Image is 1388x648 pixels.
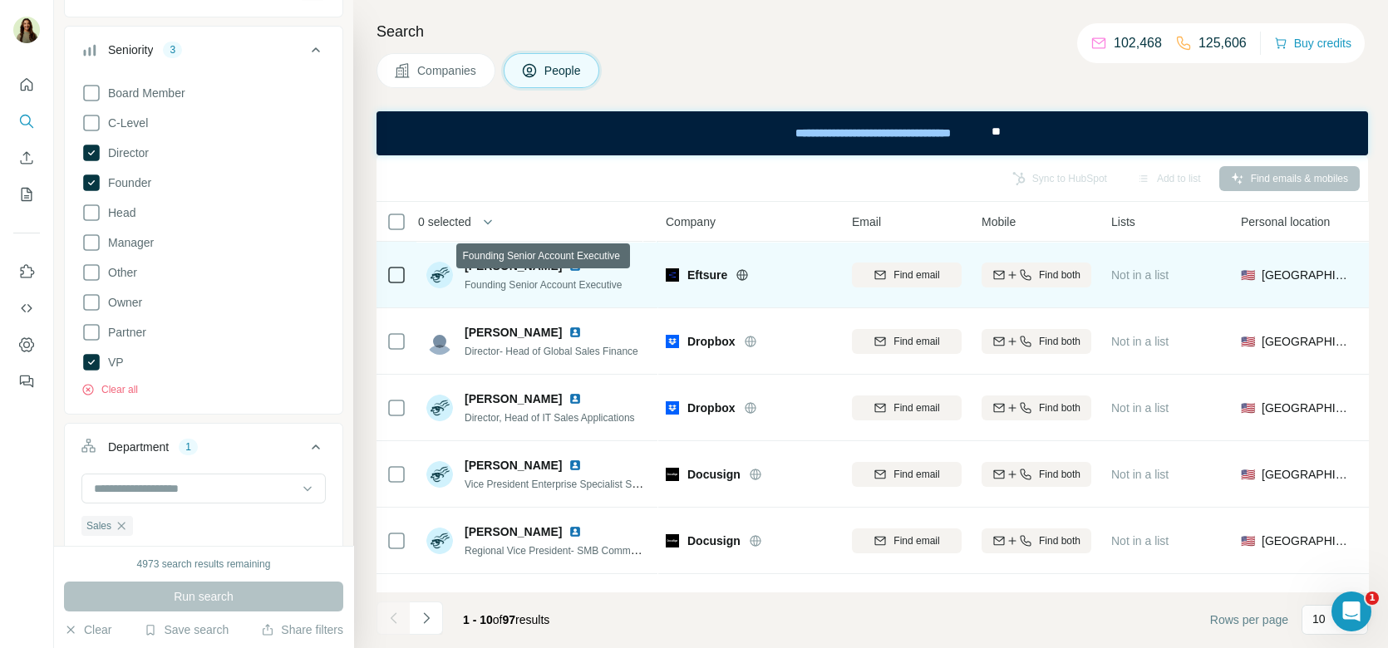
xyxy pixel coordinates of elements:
span: Other [101,264,137,281]
button: Save search [144,621,229,638]
button: Enrich CSV [13,143,40,173]
span: Sales [86,518,111,533]
span: Not in a list [1111,335,1169,348]
img: Avatar [13,17,40,43]
button: Clear [64,621,111,638]
span: [GEOGRAPHIC_DATA] [1262,533,1351,549]
div: Department [108,439,169,455]
span: Companies [417,62,478,79]
button: Feedback [13,366,40,396]
span: Founder [101,174,151,191]
span: Find email [893,268,939,282]
span: Rows per page [1210,611,1288,628]
span: VP [101,354,124,371]
span: Find both [1039,533,1080,548]
span: Find email [893,533,939,548]
button: Find email [852,462,962,487]
span: 97 [503,613,516,626]
img: LinkedIn logo [568,525,582,538]
span: 🇺🇸 [1241,533,1255,549]
span: [GEOGRAPHIC_DATA] [1262,466,1351,483]
button: Buy credits [1274,32,1351,55]
span: [PERSON_NAME] [465,390,562,407]
button: Find email [852,263,962,287]
span: Find both [1039,268,1080,282]
img: LinkedIn logo [568,592,582,605]
img: Avatar [426,528,453,554]
button: Find both [982,263,1091,287]
span: 🇺🇸 [1241,333,1255,350]
button: Find both [982,395,1091,420]
button: Clear all [81,382,138,397]
button: My lists [13,179,40,209]
img: Logo of Docusign [666,468,679,481]
p: 10 [1312,611,1326,627]
span: 🇺🇸 [1241,400,1255,416]
span: Docusign [687,533,741,549]
span: Not in a list [1111,401,1169,415]
img: LinkedIn logo [568,392,582,405]
span: Head [101,204,135,221]
iframe: Intercom live chat [1331,592,1371,631]
img: Logo of Dropbox [666,401,679,415]
span: of [493,613,503,626]
span: 1 - 10 [463,613,493,626]
img: Avatar [426,328,453,355]
button: Navigate to next page [410,601,443,635]
span: 1 [1366,592,1379,605]
button: Use Surfe on LinkedIn [13,257,40,287]
span: [GEOGRAPHIC_DATA] [1262,400,1351,416]
button: Find email [852,329,962,354]
span: Regional Vice President- SMB Commercial Sales [465,543,682,557]
span: [PERSON_NAME] [465,590,562,606]
span: [PERSON_NAME] [465,324,562,341]
span: Founding Senior Account Executive [465,279,622,291]
span: 0 selected [418,214,471,230]
img: Avatar [426,461,453,488]
span: Find both [1039,400,1080,415]
span: [PERSON_NAME] [465,457,562,474]
span: [GEOGRAPHIC_DATA] [1262,267,1351,283]
span: Company [666,214,716,230]
img: Avatar [426,262,453,288]
div: 3 [163,42,182,57]
img: Avatar [426,395,453,421]
div: Seniority [108,42,153,58]
button: Use Surfe API [13,293,40,323]
img: LinkedIn logo [568,259,582,272]
p: 102,468 [1114,33,1162,53]
button: Seniority3 [65,30,342,76]
img: Logo of Eftsure [666,268,679,282]
span: Docusign [687,466,741,483]
span: Find email [893,334,939,349]
span: Board Member [101,85,185,101]
button: Dashboard [13,330,40,360]
button: Find both [982,329,1091,354]
span: [GEOGRAPHIC_DATA] [1262,333,1351,350]
span: Eftsure [687,267,727,283]
button: Find both [982,528,1091,553]
div: 1 [179,439,198,454]
button: Share filters [261,621,343,638]
span: People [544,62,583,79]
span: Not in a list [1111,468,1169,481]
h4: Search [377,20,1368,43]
span: Owner [101,294,142,311]
img: LinkedIn logo [568,326,582,339]
span: results [463,613,549,626]
span: Email [852,214,881,230]
button: Search [13,106,40,136]
span: Director [101,145,149,161]
button: Department1 [65,427,342,474]
span: Director, Head of IT Sales Applications [465,412,635,424]
span: Find email [893,400,939,415]
span: Manager [101,234,154,251]
span: Director- Head of Global Sales Finance [465,346,638,357]
img: LinkedIn logo [568,459,582,472]
span: Personal location [1241,214,1330,230]
div: 4973 search results remaining [137,557,271,572]
span: Dropbox [687,333,736,350]
span: Vice President Enterprise Specialist Sales - Industry Verticals [465,477,735,490]
span: Lists [1111,214,1135,230]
